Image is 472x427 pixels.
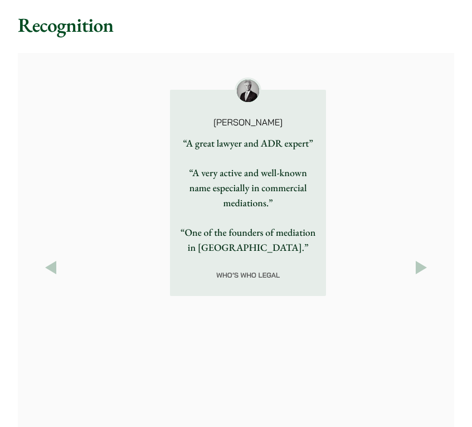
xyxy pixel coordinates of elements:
p: [PERSON_NAME] [186,118,310,127]
p: “One of the founders of mediation in [GEOGRAPHIC_DATA].” [178,226,318,255]
p: “A great lawyer and ADR expert” [178,137,318,152]
button: Next [412,259,430,276]
button: Previous [42,259,60,276]
p: “A very active and well-known name especially in commercial mediations.” [178,166,318,211]
div: Who’s Who Legal [170,255,326,296]
h2: Recognition [18,13,454,37]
